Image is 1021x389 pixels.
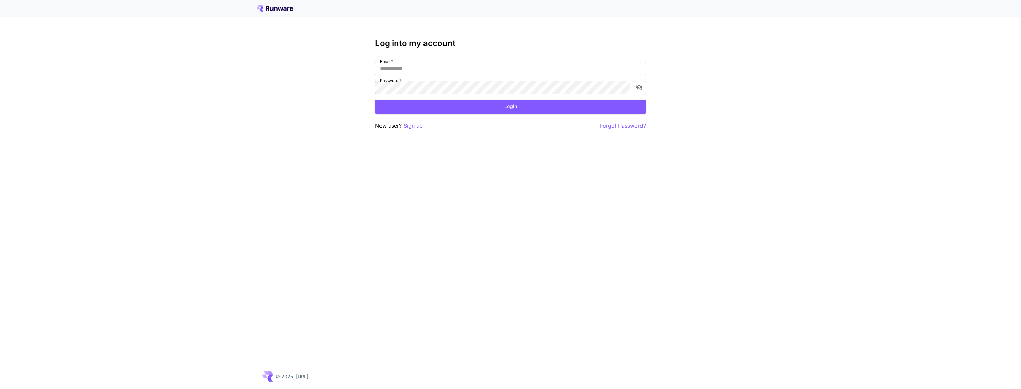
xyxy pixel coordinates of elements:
[375,100,646,114] button: Login
[380,59,393,64] label: Email
[633,81,645,94] button: toggle password visibility
[404,122,423,130] button: Sign up
[380,78,401,83] label: Password
[276,373,308,380] p: © 2025, [URL]
[375,122,423,130] p: New user?
[600,122,646,130] button: Forgot Password?
[375,39,646,48] h3: Log into my account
